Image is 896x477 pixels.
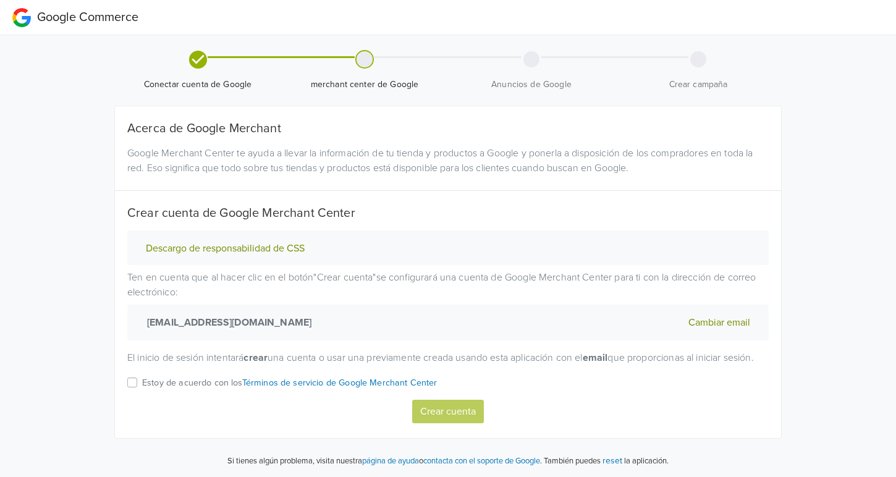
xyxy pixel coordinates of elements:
[142,242,308,255] button: Descargo de responsabilidad de CSS
[583,352,608,364] strong: email
[227,455,542,468] p: Si tienes algún problema, visita nuestra o .
[362,456,419,466] a: página de ayuda
[620,78,777,91] span: Crear campaña
[242,378,437,388] a: Términos de servicio de Google Merchant Center
[602,454,622,468] button: reset
[127,121,769,136] h5: Acerca de Google Merchant
[118,146,778,175] div: Google Merchant Center te ayuda a llevar la información de tu tienda y productos a Google y poner...
[37,10,138,25] span: Google Commerce
[423,456,540,466] a: contacta con el soporte de Google
[127,206,769,221] h5: Crear cuenta de Google Merchant Center
[453,78,610,91] span: Anuncios de Google
[142,315,311,330] strong: [EMAIL_ADDRESS][DOMAIN_NAME]
[119,78,276,91] span: Conectar cuenta de Google
[542,454,669,468] p: También puedes la aplicación.
[142,376,437,390] p: Estoy de acuerdo con los
[286,78,443,91] span: merchant center de Google
[127,270,769,340] p: Ten en cuenta que al hacer clic en el botón " Crear cuenta " se configurará una cuenta de Google ...
[127,350,769,365] p: El inicio de sesión intentará una cuenta o usar una previamente creada usando esta aplicación con...
[685,314,754,331] button: Cambiar email
[243,352,268,364] strong: crear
